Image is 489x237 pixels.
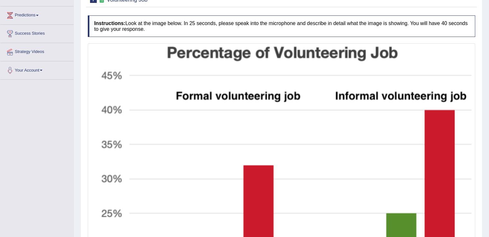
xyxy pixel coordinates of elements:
a: Success Stories [0,25,74,41]
b: Instructions: [94,21,125,26]
a: Predictions [0,6,74,22]
a: Your Account [0,61,74,77]
a: Strategy Videos [0,43,74,59]
h4: Look at the image below. In 25 seconds, please speak into the microphone and describe in detail w... [88,15,475,37]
